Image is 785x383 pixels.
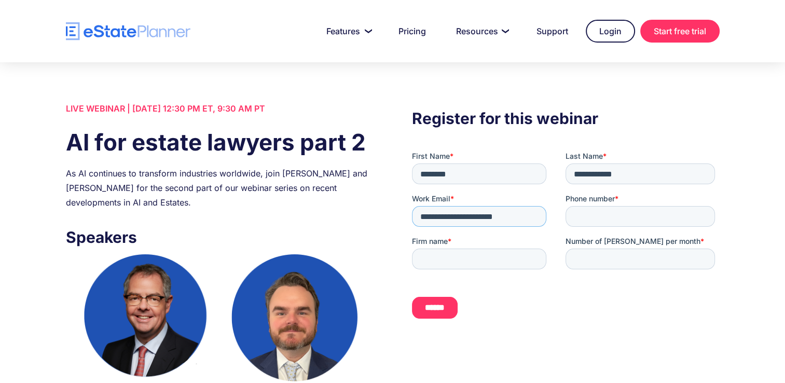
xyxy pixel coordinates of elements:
[524,21,581,42] a: Support
[314,21,381,42] a: Features
[412,151,719,327] iframe: Form 0
[66,22,190,40] a: home
[66,126,373,158] h1: AI for estate lawyers part 2
[66,101,373,116] div: LIVE WEBINAR | [DATE] 12:30 PM ET, 9:30 AM PT
[412,106,719,130] h3: Register for this webinar
[444,21,519,42] a: Resources
[640,20,720,43] a: Start free trial
[66,225,373,249] h3: Speakers
[66,166,373,210] div: As AI continues to transform industries worldwide, join [PERSON_NAME] and [PERSON_NAME] for the s...
[586,20,635,43] a: Login
[386,21,438,42] a: Pricing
